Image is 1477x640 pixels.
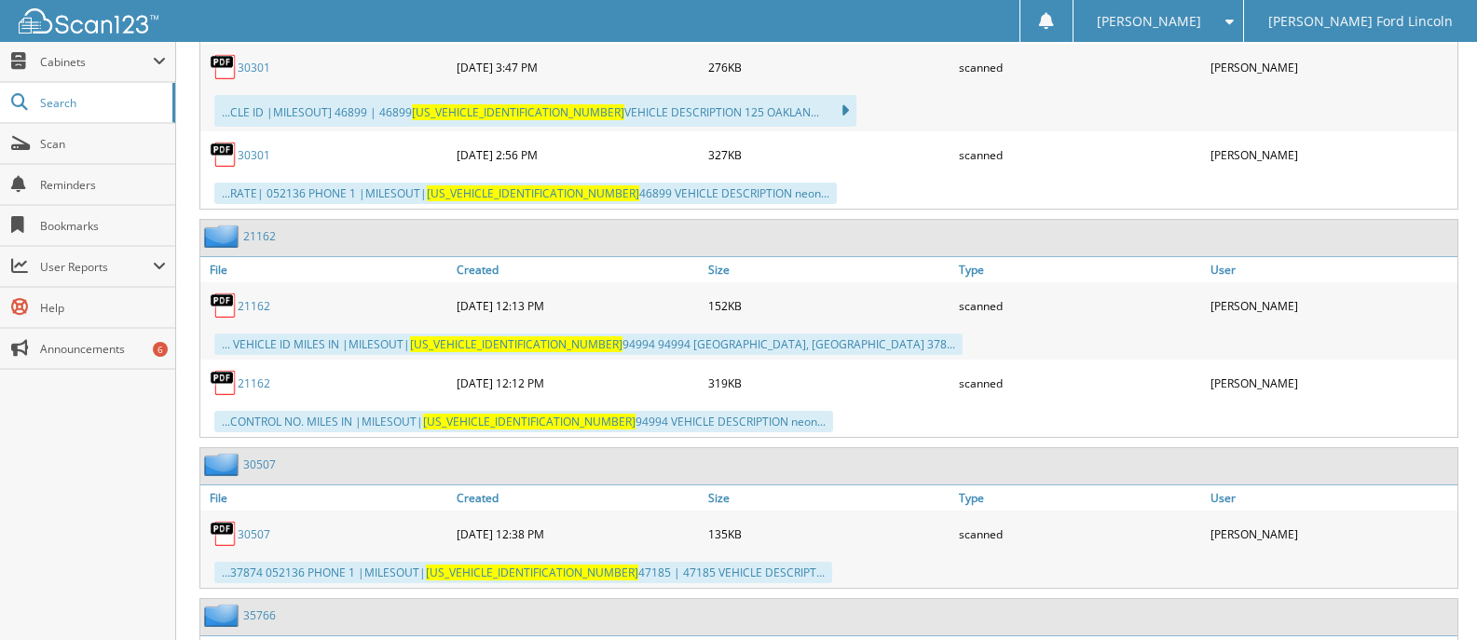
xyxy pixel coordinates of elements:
a: User [1206,485,1457,511]
div: ...CLE ID |MILESOUT] 46899 | 46899 VEHICLE DESCRIPTION 125 OAKLAN... [214,95,856,127]
div: scanned [954,364,1206,402]
div: ...CONTROL NO. MILES IN |MILESOUT| 94994 VEHICLE DESCRIPTION neon... [214,411,833,432]
div: scanned [954,48,1206,86]
div: ... VEHICLE ID MILES IN |MILESOUT| 94994 94994 [GEOGRAPHIC_DATA], [GEOGRAPHIC_DATA] 378... [214,334,963,355]
div: ...RATE| 052136 PHONE 1 |MILESOUT| 46899 VEHICLE DESCRIPTION neon... [214,183,837,204]
img: folder2.png [204,604,243,627]
img: PDF.png [210,369,238,397]
span: Reminders [40,177,166,193]
div: [DATE] 12:38 PM [452,515,704,552]
img: PDF.png [210,292,238,320]
a: Created [452,257,704,282]
span: Scan [40,136,166,152]
div: scanned [954,136,1206,173]
div: 6 [153,342,168,357]
span: [US_VEHICLE_IDENTIFICATION_NUMBER] [427,185,639,201]
div: ...37874 052136 PHONE 1 |MILESOUT| 47185 | 47185 VEHICLE DESCRIPT... [214,562,832,583]
a: 30301 [238,60,270,75]
span: Announcements [40,341,166,357]
a: Size [704,257,955,282]
div: 276KB [704,48,955,86]
span: [US_VEHICLE_IDENTIFICATION_NUMBER] [423,414,636,429]
div: 135KB [704,515,955,552]
a: Type [954,257,1206,282]
span: [US_VEHICLE_IDENTIFICATION_NUMBER] [410,336,622,352]
div: [PERSON_NAME] [1206,515,1457,552]
div: [DATE] 2:56 PM [452,136,704,173]
img: PDF.png [210,141,238,169]
a: 21162 [238,298,270,314]
div: [PERSON_NAME] [1206,136,1457,173]
div: 327KB [704,136,955,173]
img: folder2.png [204,225,243,248]
a: User [1206,257,1457,282]
img: PDF.png [210,520,238,548]
a: 30301 [238,147,270,163]
span: [US_VEHICLE_IDENTIFICATION_NUMBER] [426,565,638,580]
span: User Reports [40,259,153,275]
iframe: Chat Widget [1384,551,1477,640]
span: Bookmarks [40,218,166,234]
div: scanned [954,515,1206,552]
div: [PERSON_NAME] [1206,287,1457,324]
img: folder2.png [204,453,243,476]
div: [DATE] 12:12 PM [452,364,704,402]
div: [DATE] 12:13 PM [452,287,704,324]
span: Search [40,95,163,111]
a: 21162 [243,228,276,244]
div: 319KB [704,364,955,402]
img: scan123-logo-white.svg [19,8,158,34]
img: PDF.png [210,53,238,81]
div: 152KB [704,287,955,324]
span: Cabinets [40,54,153,70]
a: Size [704,485,955,511]
span: [US_VEHICLE_IDENTIFICATION_NUMBER] [412,104,624,120]
span: [PERSON_NAME] Ford Lincoln [1268,16,1453,27]
div: scanned [954,287,1206,324]
a: 21162 [238,375,270,391]
a: 35766 [243,607,276,623]
a: 30507 [238,526,270,542]
div: [DATE] 3:47 PM [452,48,704,86]
a: 30507 [243,456,276,472]
div: [PERSON_NAME] [1206,364,1457,402]
div: [PERSON_NAME] [1206,48,1457,86]
span: Help [40,300,166,316]
a: File [200,485,452,511]
span: [PERSON_NAME] [1097,16,1201,27]
a: Type [954,485,1206,511]
a: Created [452,485,704,511]
a: File [200,257,452,282]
